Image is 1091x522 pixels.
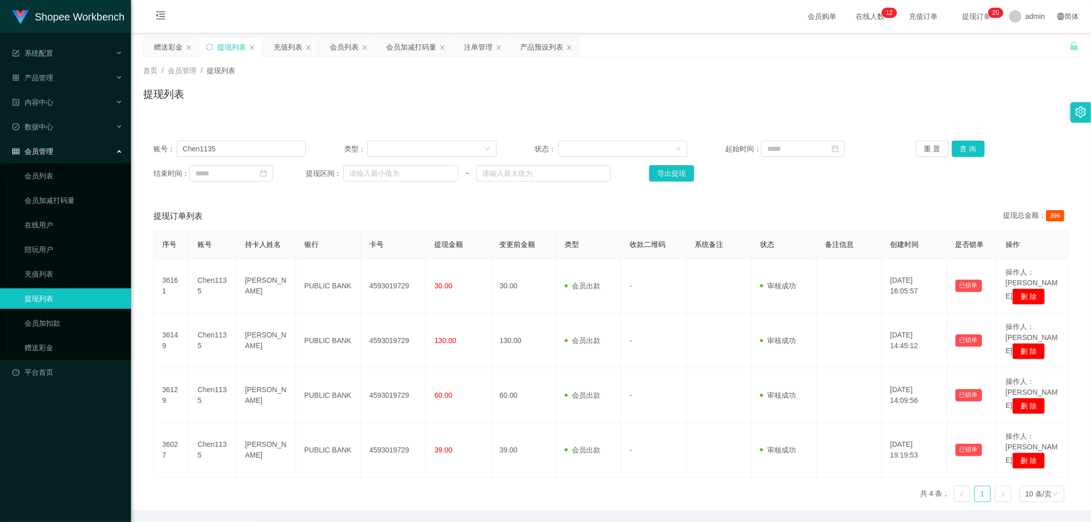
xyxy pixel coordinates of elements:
button: 删 除 [1012,452,1045,469]
i: 图标: down [675,146,681,153]
span: 系统配置 [12,49,53,57]
span: 内容中心 [12,98,53,106]
div: 会员加减打码量 [386,37,436,57]
div: 提现总金额： [1003,210,1068,222]
span: 39.00 [434,446,452,454]
span: 操作人：[PERSON_NAME] [1006,323,1058,355]
i: 图标: menu-fold [143,1,178,33]
span: 会员出款 [565,391,600,399]
i: 图标: check-circle-o [12,123,19,130]
i: 图标: down [484,146,491,153]
div: 产品预设列表 [520,37,563,57]
span: - [630,391,632,399]
span: 会员管理 [168,66,196,75]
span: 变更前金额 [500,240,536,248]
td: 4593019729 [361,259,426,313]
p: 0 [996,8,999,18]
td: 36149 [154,313,189,368]
td: Chen1135 [189,259,237,313]
i: 图标: left [959,491,965,497]
i: 图标: close [566,44,572,51]
p: 1 [886,8,889,18]
span: 首页 [143,66,158,75]
td: 60.00 [492,368,556,423]
span: 类型 [565,240,579,248]
td: 4593019729 [361,313,426,368]
span: 会员出款 [565,282,600,290]
i: 图标: calendar [260,170,267,177]
span: 会员出款 [565,446,600,454]
td: PUBLIC BANK [296,313,361,368]
button: 已锁单 [955,334,982,347]
a: 赠送彩金 [25,337,123,358]
a: 在线用户 [25,215,123,235]
span: 卡号 [369,240,384,248]
i: 图标: close [439,44,446,51]
span: 审核成功 [760,336,796,345]
span: 状态： [535,144,558,154]
i: 图标: close [496,44,502,51]
i: 图标: sync [206,43,213,51]
li: 共 4 条， [920,486,950,502]
td: [DATE] 16:05:57 [882,259,947,313]
span: - [630,282,632,290]
span: 持卡人姓名 [245,240,281,248]
i: 图标: table [12,148,19,155]
td: Chen1135 [189,423,237,478]
span: 60.00 [434,391,452,399]
input: 请输入最小值为 [343,165,458,181]
span: 充值订单 [904,13,943,20]
span: 起始时间： [725,144,761,154]
span: 审核成功 [760,282,796,290]
td: 36161 [154,259,189,313]
span: 备注信息 [825,240,854,248]
td: [DATE] 14:09:56 [882,368,947,423]
li: 下一页 [995,486,1011,502]
span: / [201,66,203,75]
span: 130.00 [434,336,456,345]
input: 请输入最大值为 [476,165,611,181]
button: 删 除 [1012,288,1045,305]
td: [PERSON_NAME] [237,368,296,423]
p: 2 [992,8,996,18]
span: 类型： [344,144,368,154]
p: 2 [889,8,893,18]
h1: 提现列表 [143,86,184,102]
span: 提现订单列表 [153,210,203,222]
td: [DATE] 19:19:53 [882,423,947,478]
button: 已锁单 [955,280,982,292]
i: 图标: close [249,44,255,51]
li: 上一页 [954,486,970,502]
td: [PERSON_NAME] [237,423,296,478]
div: 充值列表 [274,37,302,57]
td: [DATE] 14:45:12 [882,313,947,368]
td: PUBLIC BANK [296,423,361,478]
td: [PERSON_NAME] [237,259,296,313]
span: 系统备注 [695,240,724,248]
i: 图标: calendar [832,145,839,152]
td: 130.00 [492,313,556,368]
i: 图标: close [305,44,311,51]
i: 图标: profile [12,99,19,106]
a: 图标: dashboard平台首页 [12,362,123,382]
button: 导出提现 [649,165,694,181]
span: 账号： [153,144,176,154]
span: 序号 [162,240,176,248]
span: 30.00 [434,282,452,290]
a: 提现列表 [25,288,123,309]
span: 操作人：[PERSON_NAME] [1006,377,1058,410]
span: 收款二维码 [630,240,665,248]
a: 1 [975,486,990,502]
i: 图标: form [12,50,19,57]
span: 提现订单 [957,13,996,20]
span: 产品管理 [12,74,53,82]
td: Chen1135 [189,313,237,368]
td: 36027 [154,423,189,478]
td: PUBLIC BANK [296,368,361,423]
span: ~ [458,168,476,179]
span: 账号 [197,240,212,248]
i: 图标: close [362,44,368,51]
td: 4593019729 [361,368,426,423]
i: 图标: down [1052,491,1058,498]
button: 重 置 [916,141,949,157]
